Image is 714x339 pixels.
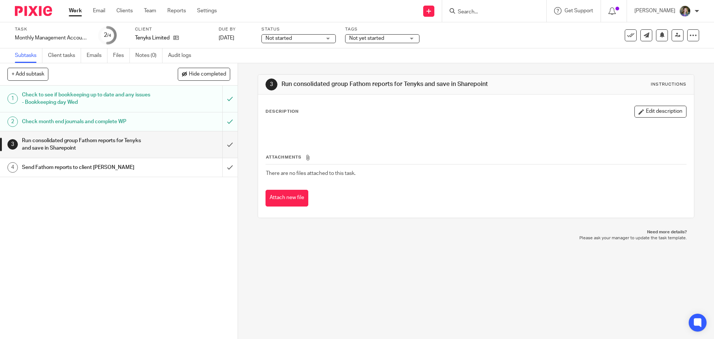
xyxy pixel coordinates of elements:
[282,80,492,88] h1: Run consolidated group Fathom reports for Tenyks and save in Sharepoint
[22,89,151,108] h1: Check to see if bookkeeping up to date and any issues - Bookkeeping day Wed
[7,68,48,80] button: + Add subtask
[457,9,524,16] input: Search
[178,68,230,80] button: Hide completed
[634,106,686,118] button: Edit description
[679,5,691,17] img: 1530183611242%20(1).jpg
[168,48,197,63] a: Audit logs
[565,8,593,13] span: Get Support
[7,93,18,104] div: 1
[22,116,151,127] h1: Check month end journals and complete WP
[651,81,686,87] div: Instructions
[48,48,81,63] a: Client tasks
[266,36,292,41] span: Not started
[15,48,42,63] a: Subtasks
[104,31,111,39] div: 2
[349,36,384,41] span: Not yet started
[15,26,89,32] label: Task
[22,135,151,154] h1: Run consolidated group Fathom reports for Tenyks and save in Sharepoint
[87,48,107,63] a: Emails
[69,7,82,15] a: Work
[144,7,156,15] a: Team
[7,139,18,150] div: 3
[22,162,151,173] h1: Send Fathom reports to client [PERSON_NAME]
[15,34,89,42] div: Monthly Management Accounts - Tenyks
[266,171,356,176] span: There are no files attached to this task.
[345,26,419,32] label: Tags
[113,48,130,63] a: Files
[167,7,186,15] a: Reports
[107,33,111,38] small: /4
[261,26,336,32] label: Status
[135,26,209,32] label: Client
[266,79,277,90] div: 3
[219,35,234,41] span: [DATE]
[135,48,163,63] a: Notes (0)
[266,155,302,159] span: Attachments
[219,26,252,32] label: Due by
[634,7,675,15] p: [PERSON_NAME]
[266,109,299,115] p: Description
[7,162,18,173] div: 4
[189,71,226,77] span: Hide completed
[197,7,217,15] a: Settings
[266,190,308,207] button: Attach new file
[135,34,170,42] p: Tenyks Limited
[265,229,686,235] p: Need more details?
[93,7,105,15] a: Email
[265,235,686,241] p: Please ask your manager to update the task template.
[15,6,52,16] img: Pixie
[116,7,133,15] a: Clients
[7,116,18,127] div: 2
